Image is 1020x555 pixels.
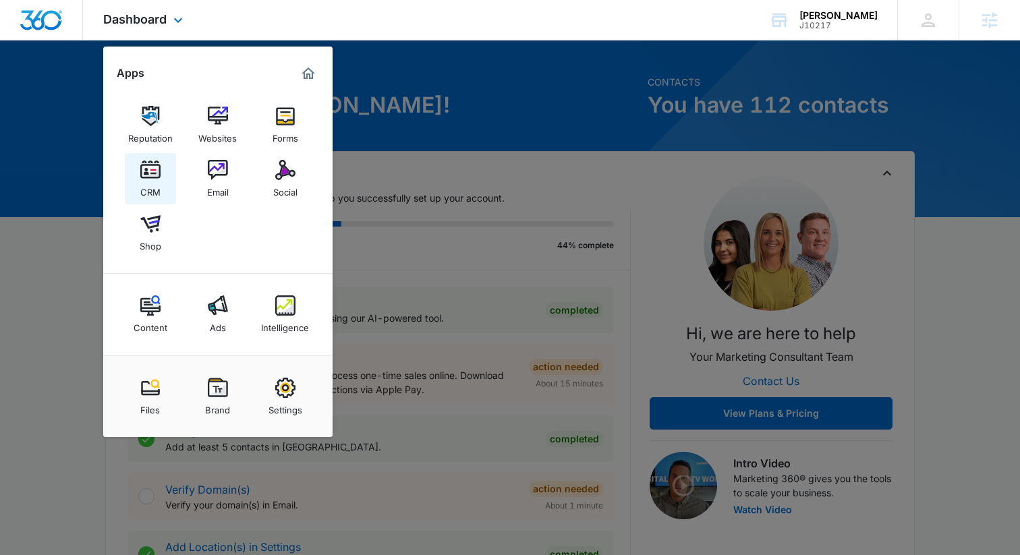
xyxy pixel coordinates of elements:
[205,398,230,415] div: Brand
[260,99,311,150] a: Forms
[268,398,302,415] div: Settings
[273,126,298,144] div: Forms
[260,371,311,422] a: Settings
[125,289,176,340] a: Content
[297,63,319,84] a: Marketing 360® Dashboard
[140,180,161,198] div: CRM
[261,316,309,333] div: Intelligence
[117,67,144,80] h2: Apps
[125,153,176,204] a: CRM
[125,99,176,150] a: Reputation
[134,316,167,333] div: Content
[198,126,237,144] div: Websites
[140,398,160,415] div: Files
[192,289,244,340] a: Ads
[125,371,176,422] a: Files
[192,153,244,204] a: Email
[103,12,167,26] span: Dashboard
[799,10,878,21] div: account name
[799,21,878,30] div: account id
[210,316,226,333] div: Ads
[128,126,173,144] div: Reputation
[260,153,311,204] a: Social
[207,180,229,198] div: Email
[140,234,161,252] div: Shop
[260,289,311,340] a: Intelligence
[273,180,297,198] div: Social
[192,371,244,422] a: Brand
[192,99,244,150] a: Websites
[125,207,176,258] a: Shop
